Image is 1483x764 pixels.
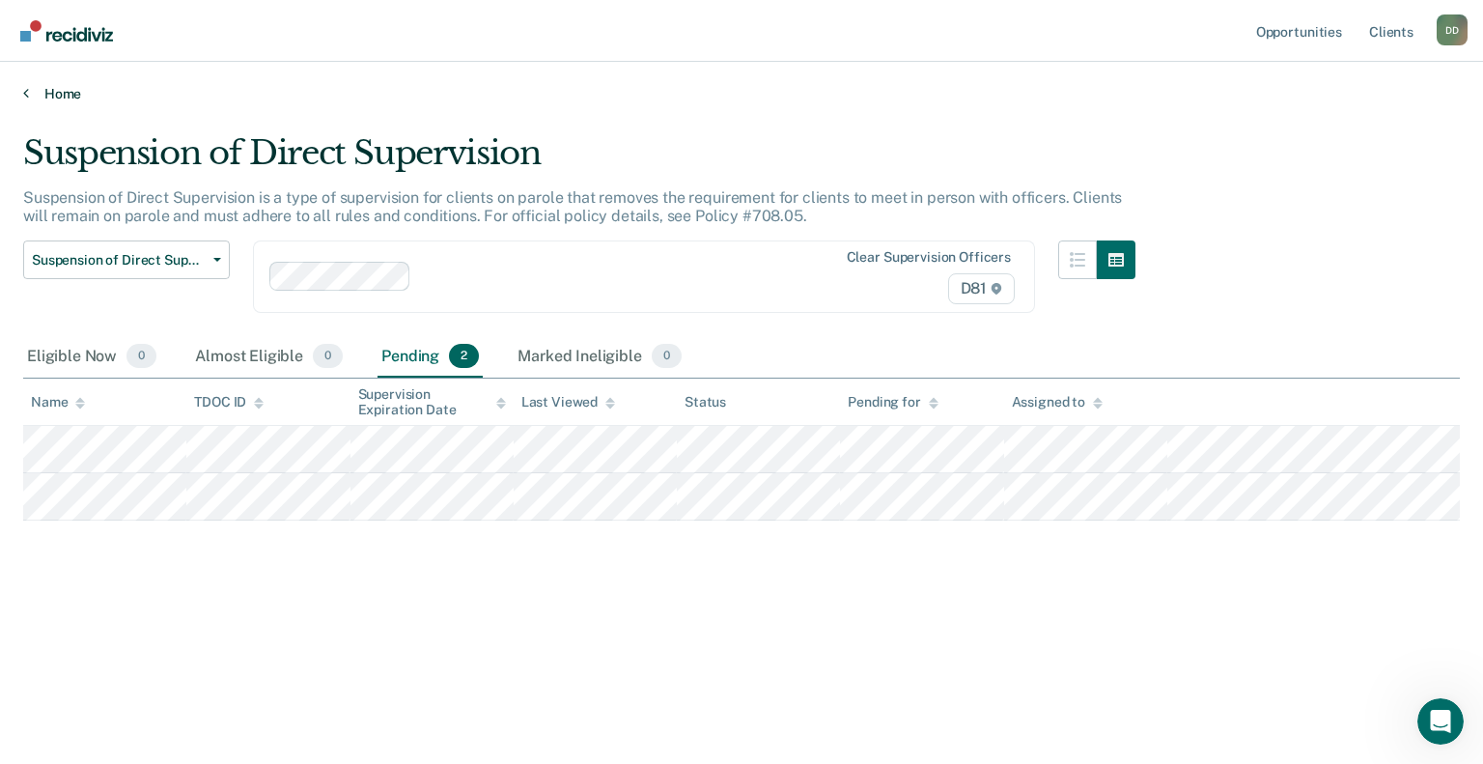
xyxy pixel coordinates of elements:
div: Supervision Expiration Date [358,386,506,419]
div: Clear supervision officers [847,249,1011,266]
div: Eligible Now0 [23,336,160,379]
img: Recidiviz [20,20,113,42]
div: Almost Eligible0 [191,336,347,379]
div: Marked Ineligible0 [514,336,686,379]
span: 2 [449,344,479,369]
div: D D [1437,14,1468,45]
div: Pending for [848,394,937,410]
p: Suspension of Direct Supervision is a type of supervision for clients on parole that removes the ... [23,188,1122,225]
button: Profile dropdown button [1437,14,1468,45]
a: Home [23,85,1460,102]
div: Assigned to [1012,394,1103,410]
span: Suspension of Direct Supervision [32,252,206,269]
div: Last Viewed [521,394,615,410]
span: 0 [652,344,682,369]
span: D81 [948,273,1015,304]
div: TDOC ID [194,394,264,410]
div: Name [31,394,85,410]
span: 0 [313,344,343,369]
div: Status [685,394,726,410]
div: Suspension of Direct Supervision [23,133,1135,188]
button: Suspension of Direct Supervision [23,241,230,279]
iframe: Intercom live chat [1417,698,1464,745]
div: Pending2 [378,336,483,379]
span: 0 [126,344,156,369]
